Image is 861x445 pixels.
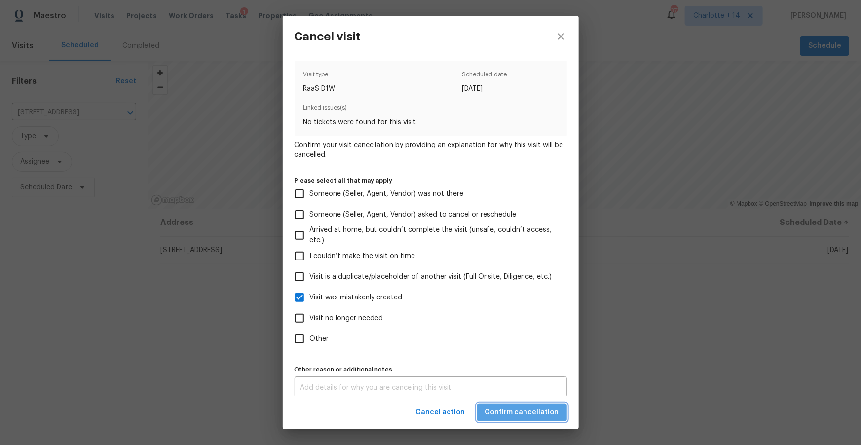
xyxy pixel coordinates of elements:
[295,140,567,160] span: Confirm your visit cancellation by providing an explanation for why this visit will be cancelled.
[310,225,559,246] span: Arrived at home, but couldn’t complete the visit (unsafe, couldn’t access, etc.)
[310,272,552,282] span: Visit is a duplicate/placeholder of another visit (Full Onsite, Diligence, etc.)
[303,84,335,94] span: RaaS D1W
[295,30,361,43] h3: Cancel visit
[303,70,335,84] span: Visit type
[295,367,567,372] label: Other reason or additional notes
[310,313,383,324] span: Visit no longer needed
[416,407,465,419] span: Cancel action
[310,189,464,199] span: Someone (Seller, Agent, Vendor) was not there
[303,103,558,117] span: Linked issues(s)
[543,16,579,57] button: close
[310,293,403,303] span: Visit was mistakenly created
[485,407,559,419] span: Confirm cancellation
[310,251,415,261] span: I couldn’t make the visit on time
[462,84,507,94] span: [DATE]
[462,70,507,84] span: Scheduled date
[412,404,469,422] button: Cancel action
[310,210,517,220] span: Someone (Seller, Agent, Vendor) asked to cancel or reschedule
[295,178,567,184] label: Please select all that may apply
[477,404,567,422] button: Confirm cancellation
[303,117,558,127] span: No tickets were found for this visit
[310,334,329,344] span: Other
